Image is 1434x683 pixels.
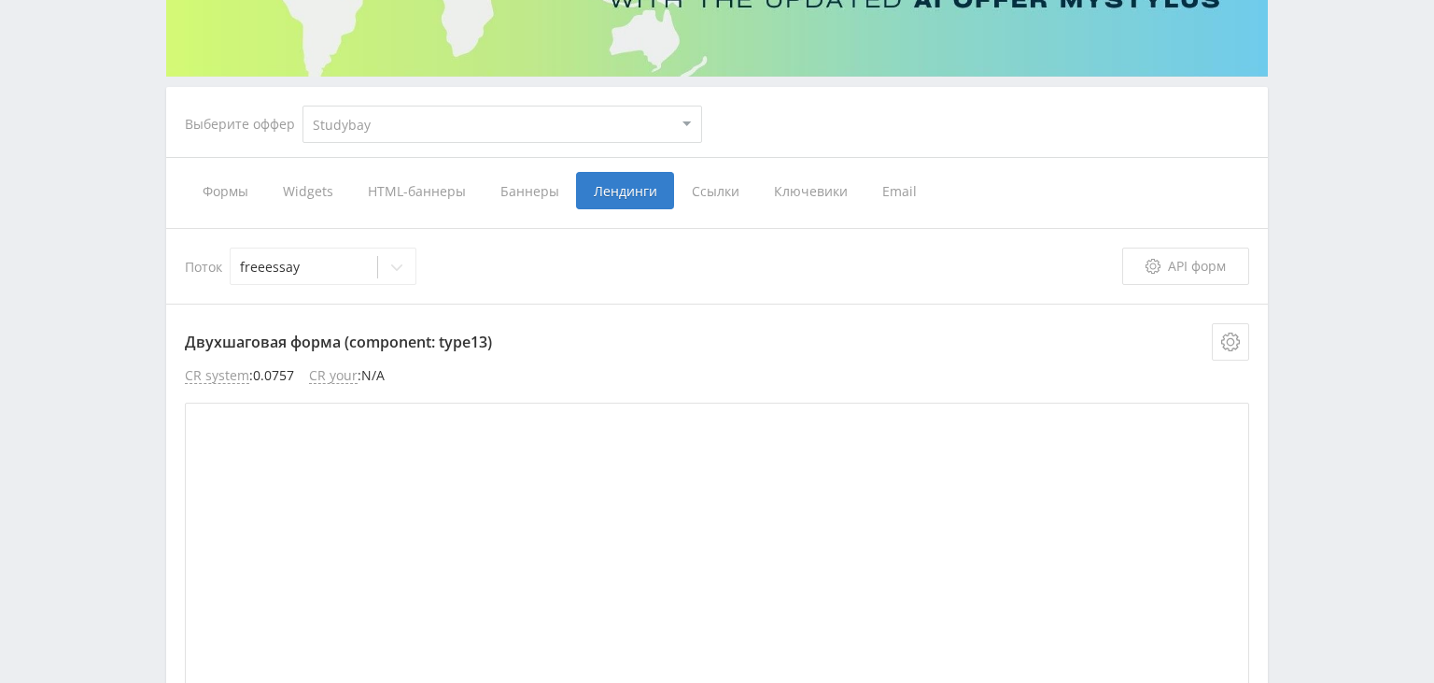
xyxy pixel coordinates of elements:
div: Поток [185,248,1122,285]
span: Email [865,172,935,209]
span: Лендинги [576,172,674,209]
span: API форм [1168,259,1226,274]
span: CR system [185,368,249,384]
div: Выберите оффер [185,117,302,132]
span: Widgets [265,172,350,209]
span: Баннеры [483,172,576,209]
a: API форм [1122,248,1249,285]
p: Двухшаговая форма (component: type13) [185,323,1249,361]
span: Ссылки [674,172,756,209]
span: Ключевики [756,172,865,209]
span: HTML-баннеры [350,172,483,209]
span: Формы [185,172,265,209]
li: : 0.0757 [185,368,294,384]
li: : N/A [309,368,385,384]
span: CR your [309,368,358,384]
